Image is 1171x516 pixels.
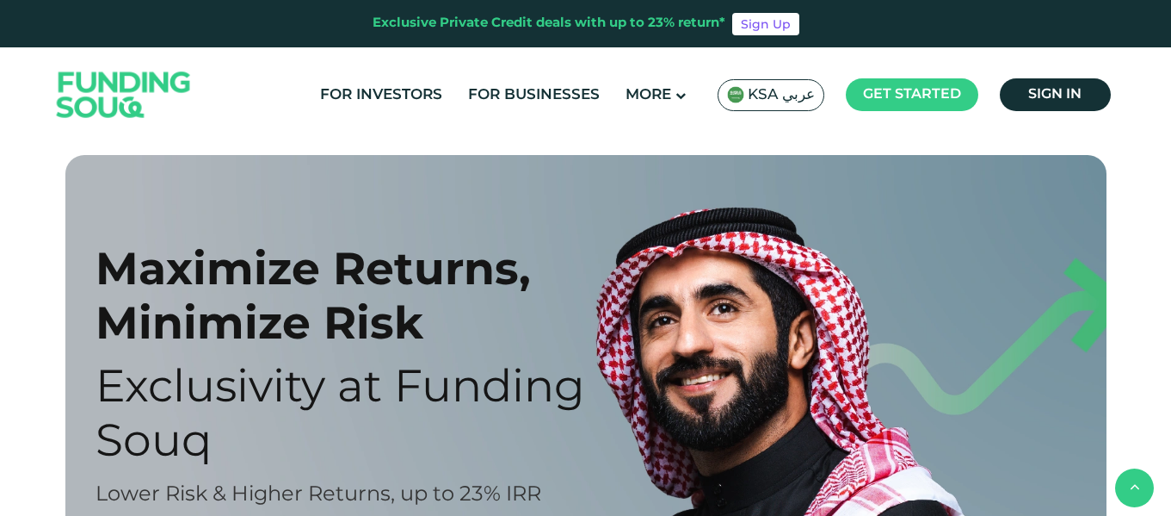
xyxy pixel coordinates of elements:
a: Sign in [1000,78,1111,111]
span: More [626,88,671,103]
div: Exclusive Private Credit deals with up to 23% return* [373,14,725,34]
span: Sign in [1028,88,1082,101]
span: Get started [863,88,961,101]
div: Maximize Returns, [96,241,616,295]
span: KSA عربي [748,85,815,105]
button: back [1115,469,1154,507]
a: For Businesses [464,81,604,109]
a: For Investors [316,81,447,109]
img: SA Flag [727,86,744,103]
span: Lower Risk & Higher Returns, up to 23% IRR [96,485,541,505]
div: Minimize Risk [96,295,616,350]
img: Logo [40,52,208,139]
div: Exclusivity at Funding Souq [96,358,616,467]
a: Sign Up [732,13,799,35]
